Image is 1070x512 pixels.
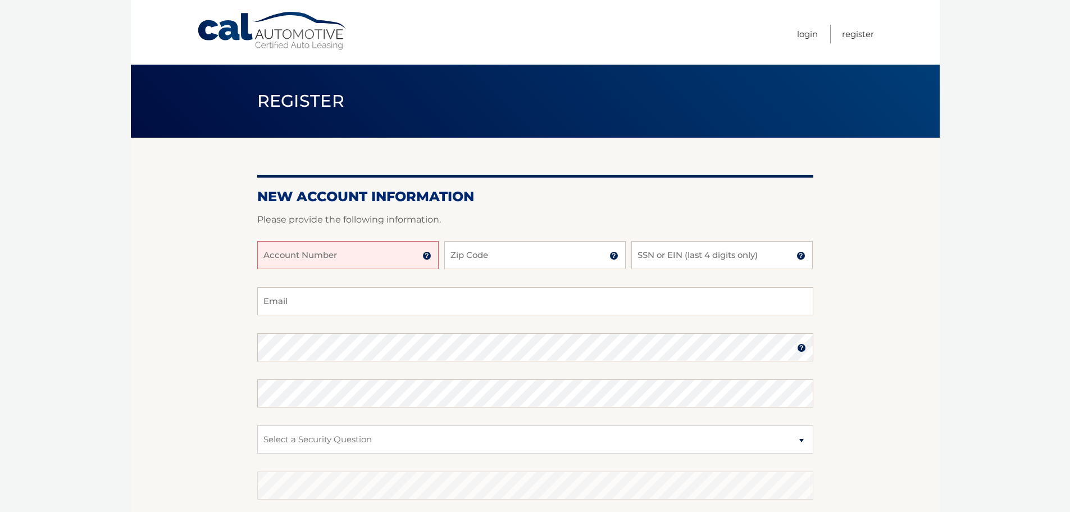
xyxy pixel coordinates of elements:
a: Cal Automotive [197,11,348,51]
img: tooltip.svg [422,251,431,260]
img: tooltip.svg [796,251,805,260]
span: Register [257,90,345,111]
img: tooltip.svg [797,343,806,352]
p: Please provide the following information. [257,212,813,228]
img: tooltip.svg [609,251,618,260]
input: Email [257,287,813,315]
input: Zip Code [444,241,626,269]
input: Account Number [257,241,439,269]
h2: New Account Information [257,188,813,205]
input: SSN or EIN (last 4 digits only) [631,241,813,269]
a: Register [842,25,874,43]
a: Login [797,25,818,43]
